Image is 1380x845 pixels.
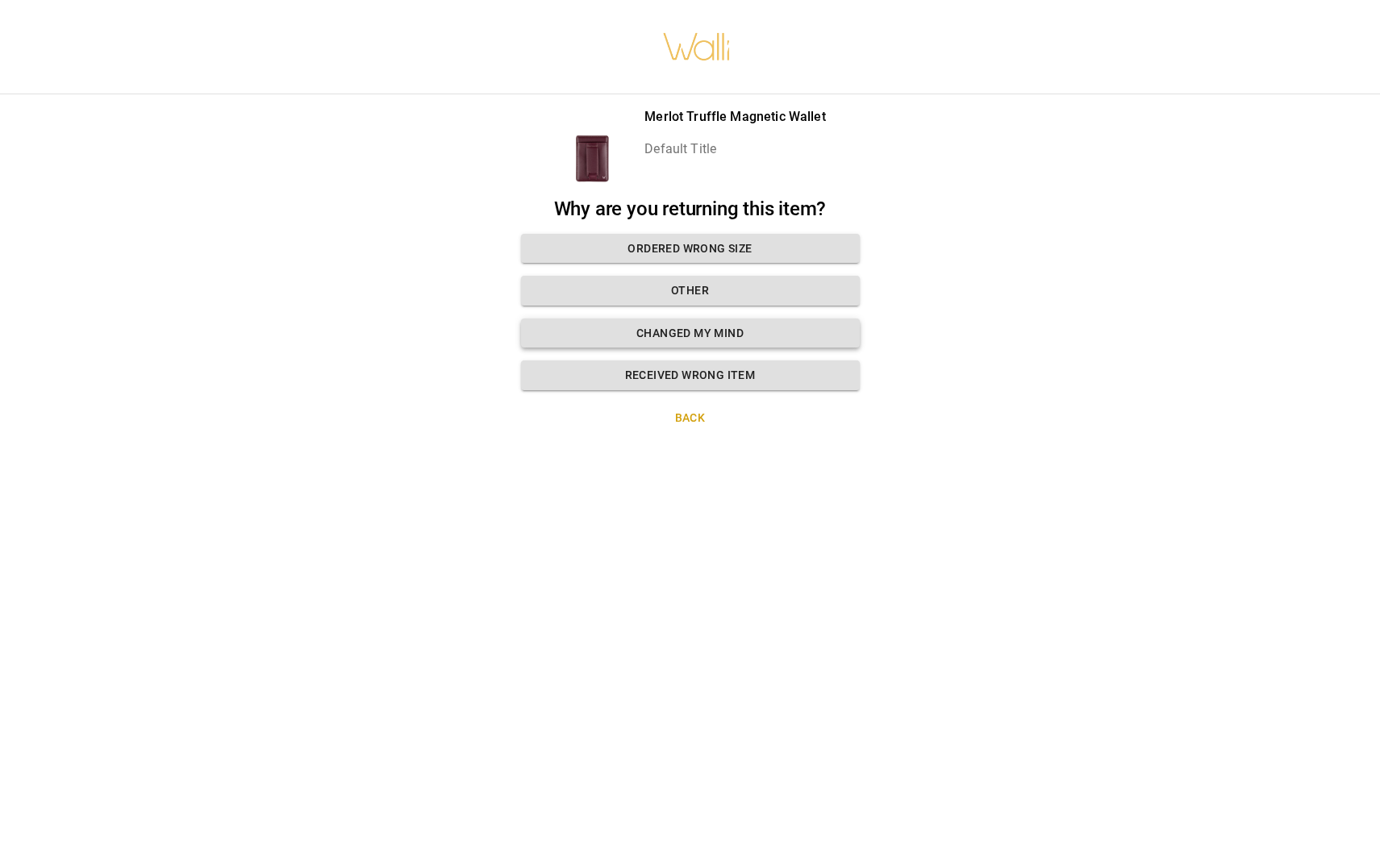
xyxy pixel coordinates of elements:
button: Other [521,276,860,306]
p: Merlot Truffle Magnetic Wallet [644,107,826,127]
p: Default Title [644,139,826,159]
button: Received wrong item [521,360,860,390]
h2: Why are you returning this item? [521,198,860,221]
button: Back [521,403,860,433]
button: Ordered wrong size [521,234,860,264]
img: walli-inc.myshopify.com [662,12,732,81]
button: Changed my mind [521,318,860,348]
